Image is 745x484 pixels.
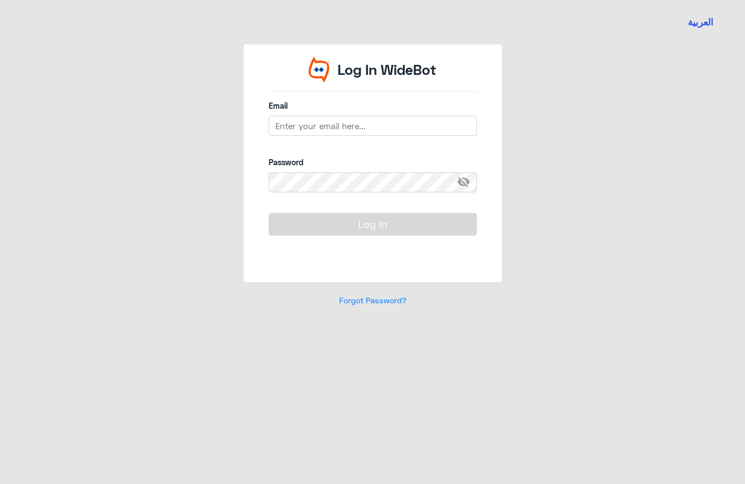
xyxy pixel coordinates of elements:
button: Log In [269,213,477,235]
button: العربية [688,16,713,29]
span: visibility_off [457,172,477,192]
a: Switch language [681,8,720,36]
p: Log In WideBot [338,59,436,80]
a: Forgot Password? [339,296,406,305]
label: Password [269,156,477,168]
label: Email [269,100,477,111]
img: Widebot Logo [309,57,330,83]
input: Enter your email here... [269,116,477,136]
